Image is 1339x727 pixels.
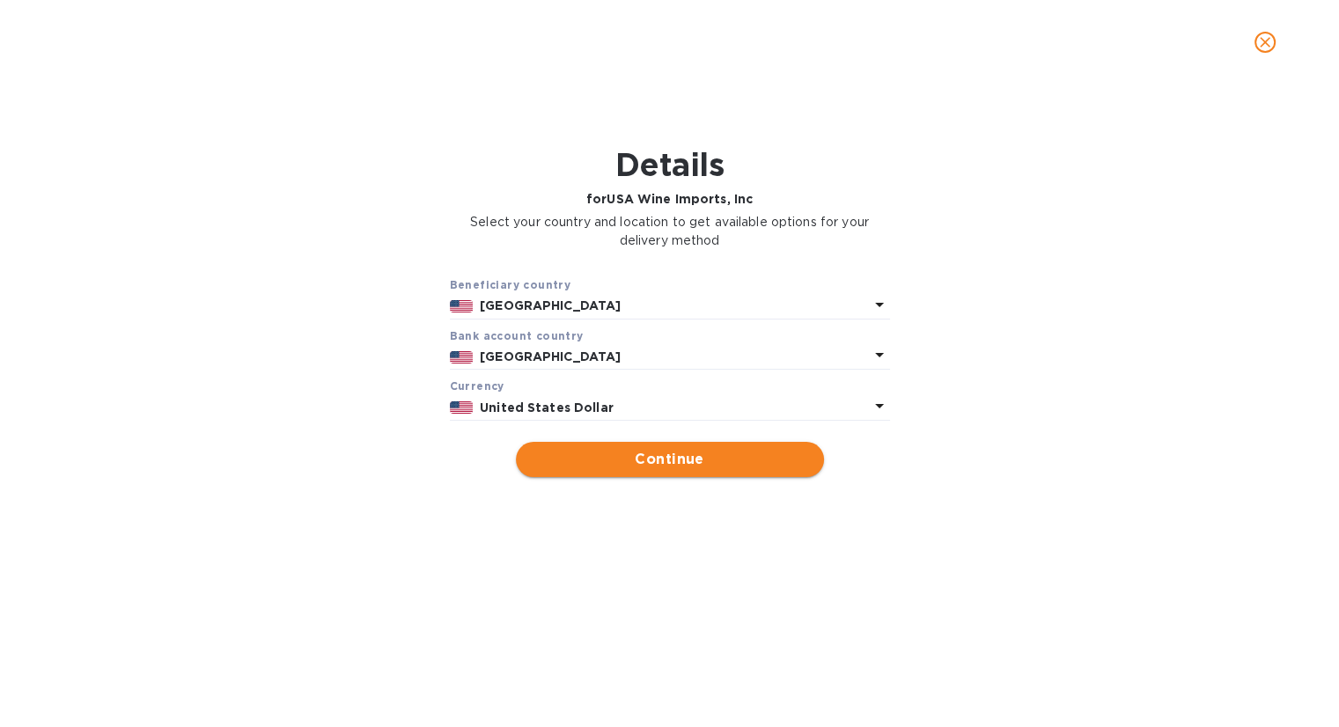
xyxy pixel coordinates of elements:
b: [GEOGRAPHIC_DATA] [480,298,621,312]
img: US [450,300,474,312]
b: United States Dollar [480,400,614,415]
b: Currency [450,379,504,393]
b: [GEOGRAPHIC_DATA] [480,349,621,363]
button: close [1244,21,1286,63]
button: Continue [516,442,824,477]
b: Bank account cоuntry [450,329,584,342]
img: USD [450,401,474,414]
p: Select your country and location to get available options for your delivery method [450,213,890,250]
b: for USA Wine Imports, Inc [586,192,753,206]
b: Beneficiary country [450,278,571,291]
img: US [450,351,474,363]
h1: Details [450,146,890,183]
span: Continue [530,449,810,470]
